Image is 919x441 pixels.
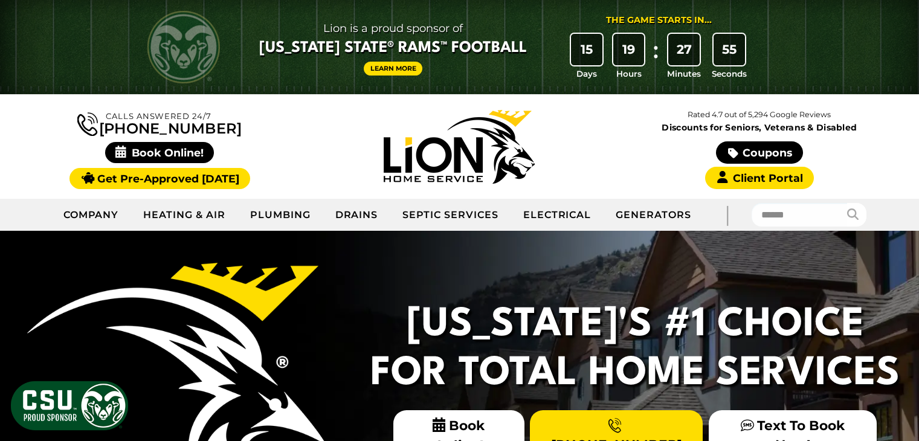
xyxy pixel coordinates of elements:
[384,110,535,184] img: Lion Home Service
[259,19,527,38] span: Lion is a proud sponsor of
[714,34,745,65] div: 55
[612,123,907,132] span: Discounts for Seniors, Veterans & Disabled
[613,34,645,65] div: 19
[69,168,250,189] a: Get Pre-Approved [DATE]
[259,38,527,59] span: [US_STATE] State® Rams™ Football
[51,200,132,230] a: Company
[364,62,423,76] a: Learn More
[511,200,604,230] a: Electrical
[77,110,242,136] a: [PHONE_NUMBER]
[9,379,130,432] img: CSU Sponsor Badge
[604,200,703,230] a: Generators
[716,141,803,164] a: Coupons
[703,199,752,231] div: |
[131,200,237,230] a: Heating & Air
[105,142,214,163] span: Book Online!
[668,34,700,65] div: 27
[705,167,814,189] a: Client Portal
[712,68,747,80] span: Seconds
[606,14,712,27] div: The Game Starts in...
[576,68,597,80] span: Days
[323,200,391,230] a: Drains
[571,34,602,65] div: 15
[147,11,220,83] img: CSU Rams logo
[650,34,662,80] div: :
[390,200,511,230] a: Septic Services
[616,68,642,80] span: Hours
[238,200,323,230] a: Plumbing
[667,68,701,80] span: Minutes
[363,301,907,398] h2: [US_STATE]'s #1 Choice For Total Home Services
[610,108,909,121] p: Rated 4.7 out of 5,294 Google Reviews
